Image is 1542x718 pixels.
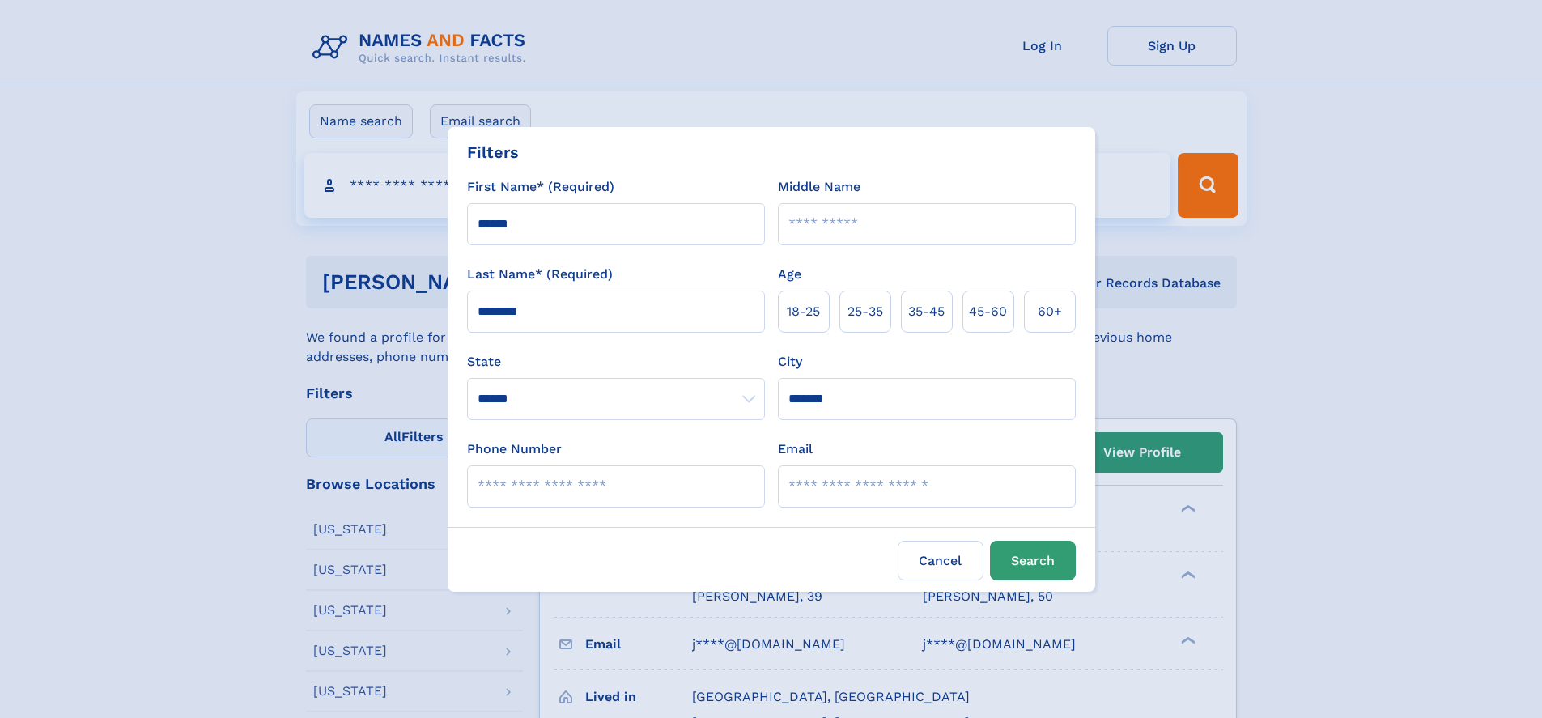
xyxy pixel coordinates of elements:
label: Email [778,440,813,459]
label: Phone Number [467,440,562,459]
button: Search [990,541,1076,580]
label: Age [778,265,801,284]
label: State [467,352,765,372]
label: First Name* (Required) [467,177,614,197]
span: 35‑45 [908,302,945,321]
div: Filters [467,140,519,164]
label: Last Name* (Required) [467,265,613,284]
label: Cancel [898,541,983,580]
span: 60+ [1038,302,1062,321]
label: Middle Name [778,177,860,197]
span: 45‑60 [969,302,1007,321]
span: 18‑25 [787,302,820,321]
span: 25‑35 [847,302,883,321]
label: City [778,352,802,372]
